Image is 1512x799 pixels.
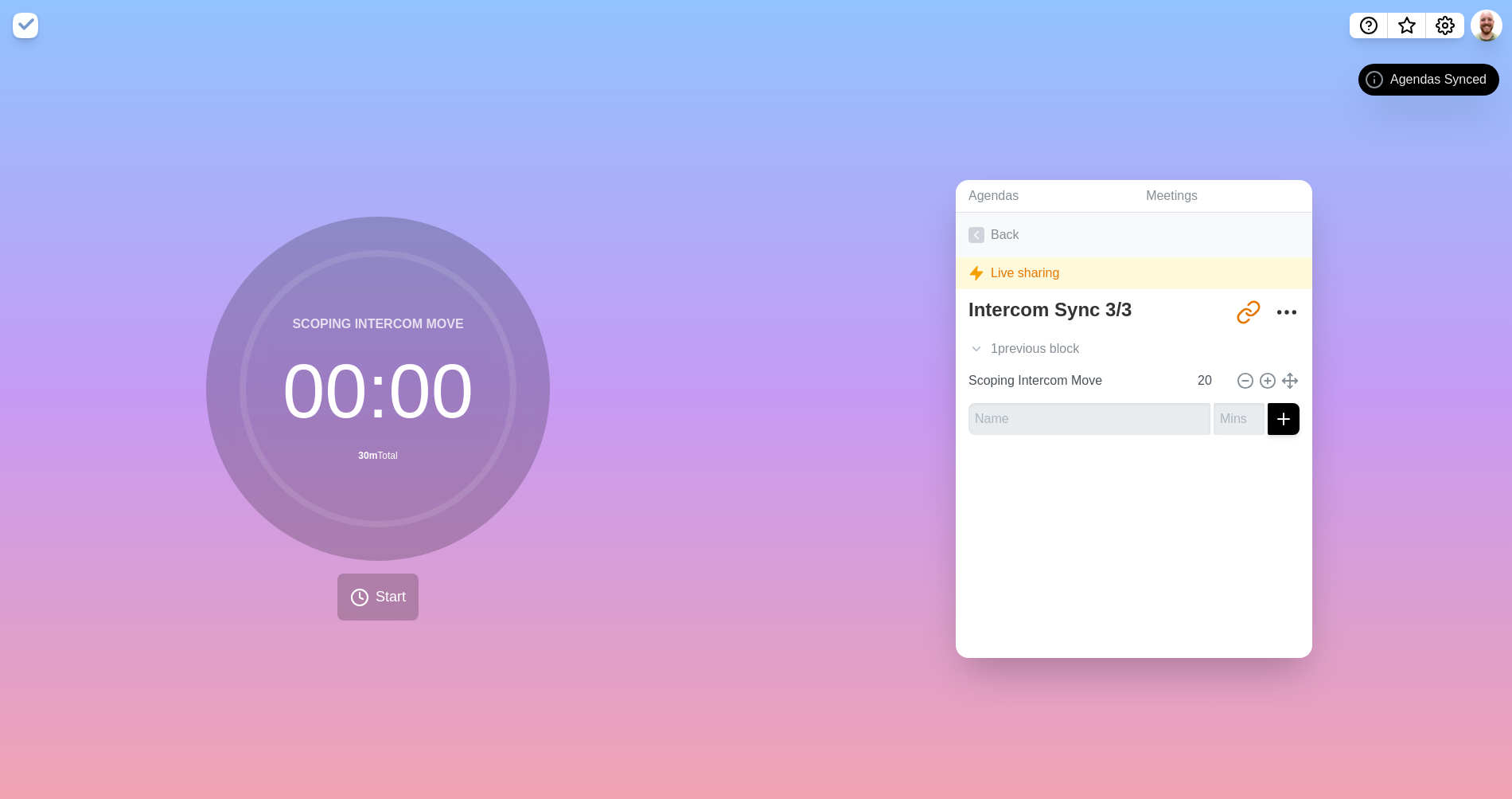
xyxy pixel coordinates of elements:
button: More [1271,296,1303,328]
a: Agendas [956,180,1133,213]
span: Start [376,586,406,608]
a: Meetings [1133,180,1312,213]
input: Mins [1191,365,1229,397]
div: 1 previous block [956,333,1312,365]
img: timeblocks logo [13,13,38,38]
div: Live sharing [956,257,1312,289]
input: Name [962,365,1188,397]
button: Help [1350,13,1388,38]
button: Settings [1426,13,1464,38]
input: Mins [1214,403,1265,435]
button: Share link [1233,296,1265,328]
span: Agendas Synced [1390,70,1487,89]
a: Back [956,213,1312,257]
button: Start [337,574,419,621]
input: Name [968,403,1210,435]
button: What’s new [1388,13,1426,38]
